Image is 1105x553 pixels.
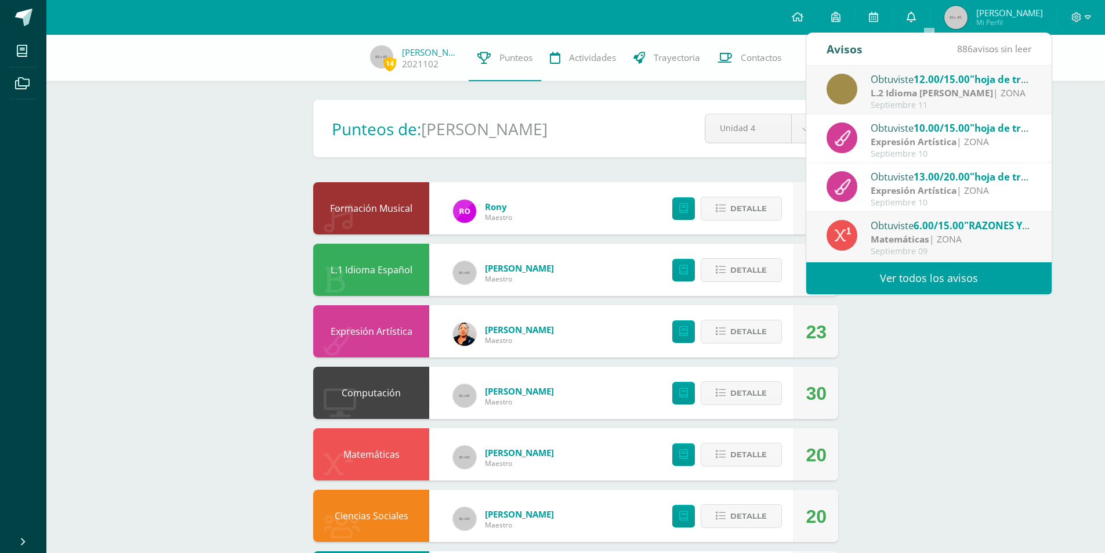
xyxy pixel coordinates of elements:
div: Avisos [827,33,863,65]
img: 60x60 [453,446,476,469]
img: 60x60 [453,507,476,530]
div: Septiembre 10 [871,198,1032,208]
a: Unidad 4 [705,114,819,143]
span: Punteos [499,52,532,64]
a: [PERSON_NAME] [402,46,460,58]
span: 14 [383,56,396,71]
span: Maestro [485,335,554,345]
span: 6.00/15.00 [914,219,964,232]
span: 13.00/20.00 [914,170,970,183]
a: Punteos [469,35,541,81]
div: 20 [806,429,827,481]
span: Actividades [569,52,616,64]
div: Obtuviste en [871,218,1032,233]
div: 30 [806,367,827,420]
span: Maestro [485,212,512,222]
span: Maestro [485,274,554,284]
span: Maestro [485,458,554,468]
a: Contactos [709,35,790,81]
span: [PERSON_NAME] [976,7,1043,19]
span: Unidad 4 [720,114,777,142]
img: 45x45 [944,6,968,29]
div: Septiembre 10 [871,149,1032,159]
span: Detalle [730,382,767,404]
span: 12.00/15.00 [914,73,970,86]
div: Matemáticas [313,428,429,480]
span: Detalle [730,198,767,219]
div: Obtuviste en [871,169,1032,184]
div: | ZONA [871,135,1032,149]
a: Ver todos los avisos [806,262,1052,294]
div: | ZONA [871,184,1032,197]
span: Maestro [485,397,554,407]
h1: [PERSON_NAME] [421,118,548,140]
div: | ZONA [871,233,1032,246]
strong: Expresión Artística [871,184,957,197]
span: [PERSON_NAME] [485,508,554,520]
button: Detalle [701,381,782,405]
span: Maestro [485,520,554,530]
strong: L.2 Idioma [PERSON_NAME] [871,86,993,99]
span: Contactos [741,52,781,64]
span: "hoja de trabajo 2" [970,73,1060,86]
button: Detalle [701,504,782,528]
img: 1372173d9c36a2fec6213f9422fd5266.png [453,200,476,223]
span: avisos sin leer [957,42,1031,55]
div: Computación [313,367,429,419]
button: Detalle [701,258,782,282]
span: [PERSON_NAME] [485,385,554,397]
strong: Expresión Artística [871,135,957,148]
h1: Punteos de: [332,118,421,140]
strong: Matemáticas [871,233,929,245]
div: Septiembre 09 [871,247,1032,256]
span: [PERSON_NAME] [485,447,554,458]
a: 2021102 [402,58,439,70]
a: Actividades [541,35,625,81]
span: Mi Perfil [976,17,1043,27]
span: Detalle [730,505,767,527]
div: L.1 Idioma Español [313,244,429,296]
div: Obtuviste en [871,120,1032,135]
div: | ZONA [871,86,1032,100]
span: Detalle [730,259,767,281]
span: Rony [485,201,512,212]
img: 60x60 [453,261,476,284]
div: Septiembre 11 [871,100,1032,110]
span: Detalle [730,444,767,465]
a: Trayectoria [625,35,709,81]
span: "hoja de trabajo 2" [970,121,1060,135]
span: "hoja de trabajo 1" [970,170,1060,183]
span: 886 [957,42,973,55]
div: Expresión Artística [313,305,429,357]
span: [PERSON_NAME] [485,262,554,274]
button: Detalle [701,197,782,221]
span: 10.00/15.00 [914,121,970,135]
button: Detalle [701,443,782,467]
div: 23 [806,306,827,358]
img: 45x45 [370,45,393,68]
div: 20 [806,490,827,543]
span: [PERSON_NAME] [485,324,554,335]
img: 60x60 [453,384,476,407]
div: Obtuviste en [871,71,1032,86]
div: Formación Musical [313,182,429,234]
div: Ciencias Sociales [313,490,429,542]
span: Trayectoria [654,52,700,64]
button: Detalle [701,320,782,344]
span: Detalle [730,321,767,342]
img: ffe39e75f843746d97afd4c168d281f7.png [453,323,476,346]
